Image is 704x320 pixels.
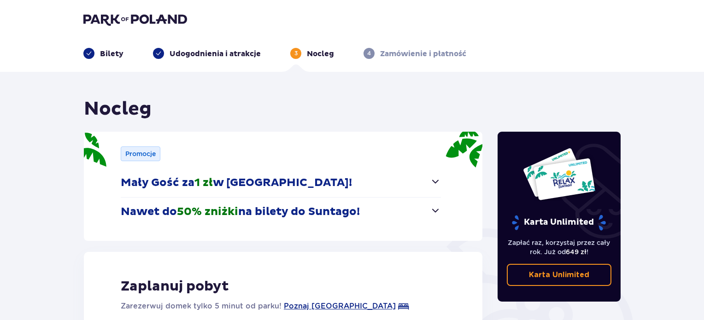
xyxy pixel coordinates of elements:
p: Promocje [125,149,156,158]
img: Dwie karty całoroczne do Suntago z napisem 'UNLIMITED RELAX', na białym tle z tropikalnymi liśćmi... [522,147,596,201]
h1: Nocleg [84,98,152,121]
div: Bilety [83,48,123,59]
p: Zaplanuj pobyt [121,278,229,295]
div: Udogodnienia i atrakcje [153,48,261,59]
p: Bilety [100,49,123,59]
a: Karta Unlimited [507,264,612,286]
p: Karta Unlimited [511,215,607,231]
p: 3 [294,49,298,58]
p: Zapłać raz, korzystaj przez cały rok. Już od ! [507,238,612,256]
p: Mały Gość za w [GEOGRAPHIC_DATA]! [121,176,352,190]
span: 1 zł [194,176,213,190]
img: Park of Poland logo [83,13,187,26]
a: Poznaj [GEOGRAPHIC_DATA] [284,301,396,312]
button: Mały Gość za1 złw [GEOGRAPHIC_DATA]! [121,169,441,197]
p: 4 [367,49,371,58]
p: Zarezerwuj domek tylko 5 minut od parku! [121,301,282,312]
p: Nocleg [307,49,334,59]
p: Zamówienie i płatność [380,49,466,59]
p: Nawet do na bilety do Suntago! [121,205,360,219]
div: 4Zamówienie i płatność [364,48,466,59]
p: Karta Unlimited [529,270,589,280]
button: Nawet do50% zniżkina bilety do Suntago! [121,198,441,226]
span: 50% zniżki [177,205,238,219]
span: 649 zł [566,248,587,256]
div: 3Nocleg [290,48,334,59]
p: Udogodnienia i atrakcje [170,49,261,59]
